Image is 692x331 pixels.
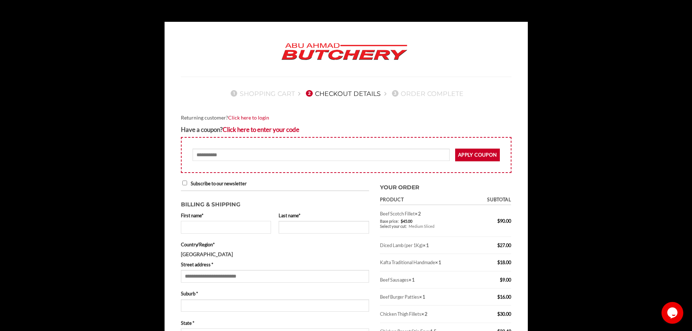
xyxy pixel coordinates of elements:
span: $ [497,242,500,248]
h3: Your order [380,179,511,192]
td: Beef Scotch Fillet [380,205,473,237]
span: $ [500,277,502,283]
dt: Select your cut: [380,224,407,229]
strong: × 2 [421,311,427,317]
td: Kafta Traditional Handmade [380,254,473,271]
bdi: 18.00 [497,259,511,265]
div: Medium Sliced [380,224,469,229]
bdi: 16.00 [497,294,511,300]
span: 1 [231,90,237,97]
label: First name [181,212,271,219]
strong: × 1 [423,242,429,248]
th: Subtotal [473,195,511,205]
h3: Billing & Shipping [181,197,369,209]
bdi: 90.00 [497,218,511,224]
dt: Base price: [380,219,399,224]
div: Have a coupon? [181,125,511,134]
span: $ [497,311,500,317]
button: Apply coupon [455,149,500,161]
a: Click here to login [228,114,269,121]
bdi: 27.00 [497,242,511,248]
span: $ [497,218,500,224]
th: Product [380,195,473,205]
bdi: 30.00 [497,311,511,317]
bdi: 9.00 [500,277,511,283]
div: Returning customer? [181,114,511,122]
td: Beef Sausages [380,271,473,288]
span: 2 [306,90,312,97]
label: Country/Region [181,241,369,248]
iframe: chat widget [661,302,685,324]
td: Chicken Thigh Fillets [380,306,473,323]
span: Subscribe to our newsletter [191,181,247,186]
td: Diced Lamb (per 1Kg) [380,237,473,254]
a: 1Shopping Cart [228,90,295,97]
nav: Checkout steps [181,84,511,103]
span: 45.00 [401,219,412,223]
span: $ [497,294,500,300]
strong: [GEOGRAPHIC_DATA] [181,251,233,257]
a: 2Checkout details [304,90,381,97]
strong: × 1 [409,277,414,283]
span: $ [497,259,500,265]
input: Subscribe to our newsletter [182,181,187,185]
label: Last name [279,212,369,219]
label: State [181,319,369,327]
img: Abu Ahmad Butchery [275,38,413,66]
a: Enter your coupon code [223,126,299,133]
strong: × 2 [415,211,421,217]
strong: × 1 [419,294,425,300]
label: Suburb [181,290,369,297]
span: $ [401,219,403,223]
strong: × 1 [435,259,441,265]
td: Beef Burger Patties [380,288,473,306]
label: Street address [181,261,369,268]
